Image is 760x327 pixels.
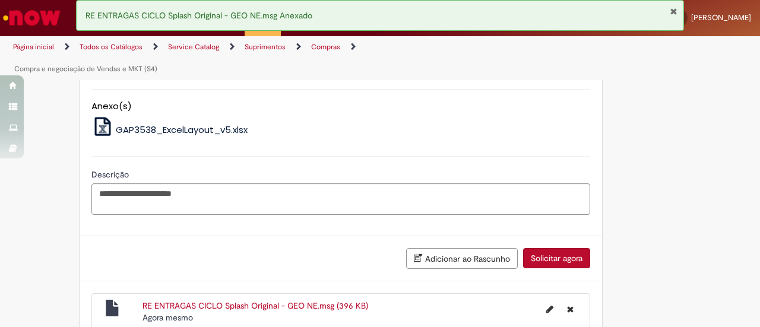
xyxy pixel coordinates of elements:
[9,36,498,80] ul: Trilhas de página
[1,6,62,30] img: ServiceNow
[311,42,340,52] a: Compras
[406,248,518,269] button: Adicionar ao Rascunho
[116,123,248,136] span: GAP3538_ExcelLayout_v5.xlsx
[142,300,368,311] a: RE ENTRAGAS CICLO Splash Original - GEO NE.msg (396 KB)
[691,12,751,23] span: [PERSON_NAME]
[142,312,193,323] time: 27/08/2025 16:27:43
[91,169,131,180] span: Descrição
[523,248,590,268] button: Solicitar agora
[539,300,560,319] button: Editar nome de arquivo RE ENTRAGAS CICLO Splash Original - GEO NE.msg
[80,42,142,52] a: Todos os Catálogos
[560,300,581,319] button: Excluir RE ENTRAGAS CICLO Splash Original - GEO NE.msg
[670,7,677,16] button: Fechar Notificação
[91,101,590,112] h5: Anexo(s)
[168,42,219,52] a: Service Catalog
[91,123,248,136] a: GAP3538_ExcelLayout_v5.xlsx
[14,64,157,74] a: Compra e negociação de Vendas e MKT (S4)
[142,312,193,323] span: Agora mesmo
[91,183,590,215] textarea: Descrição
[85,10,312,21] span: RE ENTRAGAS CICLO Splash Original - GEO NE.msg Anexado
[245,42,286,52] a: Suprimentos
[13,42,54,52] a: Página inicial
